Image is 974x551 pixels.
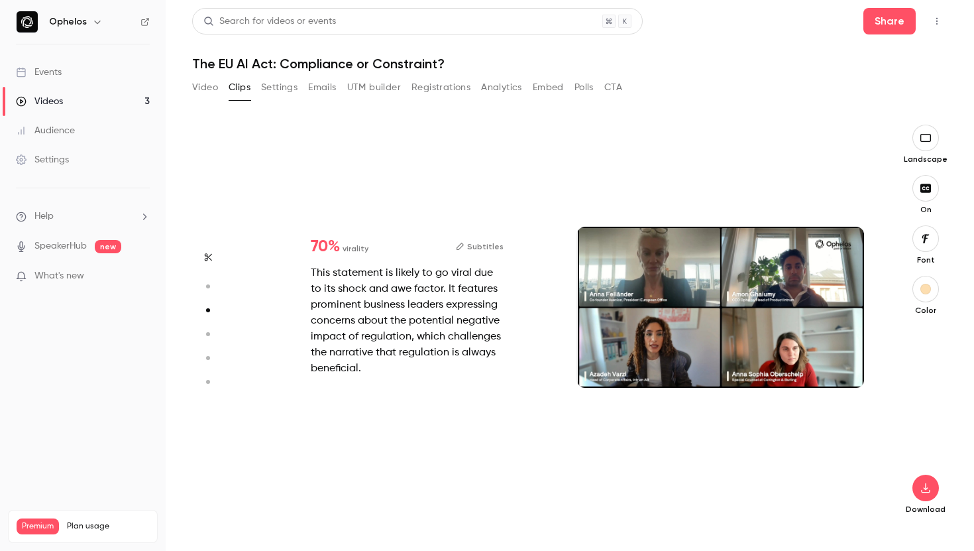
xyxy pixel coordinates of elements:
button: Share [863,8,916,34]
button: Clips [229,77,250,98]
p: On [904,204,947,215]
button: Settings [261,77,298,98]
button: UTM builder [347,77,401,98]
button: CTA [604,77,622,98]
button: Polls [574,77,594,98]
div: Settings [16,153,69,166]
button: Registrations [411,77,470,98]
h6: Ophelos [49,15,87,29]
button: Subtitles [456,239,504,255]
button: Top Bar Actions [926,11,947,32]
p: Font [904,255,947,265]
p: Download [904,504,947,515]
a: SpeakerHub [34,239,87,253]
p: Landscape [904,154,947,164]
div: Events [16,66,62,79]
div: Videos [16,95,63,108]
span: Help [34,210,54,223]
span: Plan usage [67,521,149,532]
span: What's new [34,269,84,283]
span: new [95,240,121,253]
li: help-dropdown-opener [16,210,150,223]
span: 70 % [311,239,340,255]
span: virality [343,243,368,255]
button: Analytics [481,77,522,98]
img: Ophelos [17,11,38,32]
h1: The EU AI Act: Compliance or Constraint? [192,56,947,72]
iframe: Noticeable Trigger [134,271,150,282]
div: Audience [16,124,75,137]
button: Emails [308,77,336,98]
p: Color [904,305,947,316]
div: This statement is likely to go viral due to its shock and awe factor. It features prominent busin... [311,265,504,377]
div: Search for videos or events [203,15,336,29]
button: Embed [533,77,564,98]
button: Video [192,77,218,98]
span: Premium [17,519,59,534]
